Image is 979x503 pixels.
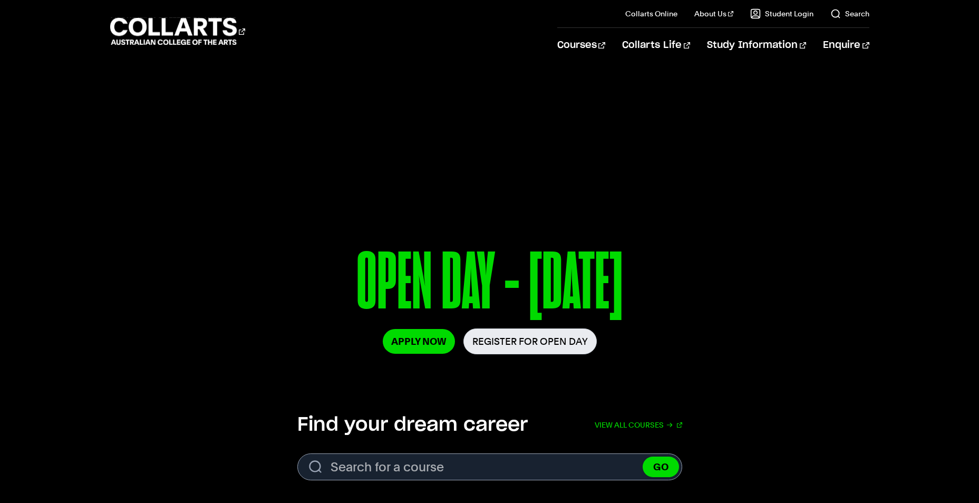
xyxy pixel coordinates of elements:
[297,453,682,480] form: Search
[625,8,677,19] a: Collarts Online
[557,28,605,63] a: Courses
[110,16,245,46] div: Go to homepage
[694,8,733,19] a: About Us
[297,453,682,480] input: Search for a course
[383,329,455,354] a: Apply Now
[643,457,679,477] button: GO
[707,28,806,63] a: Study Information
[830,8,869,19] a: Search
[193,241,786,328] p: OPEN DAY - [DATE]
[297,413,528,437] h2: Find your dream career
[750,8,813,19] a: Student Login
[823,28,869,63] a: Enquire
[622,28,690,63] a: Collarts Life
[595,413,682,437] a: View all courses
[463,328,597,354] a: Register for Open Day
